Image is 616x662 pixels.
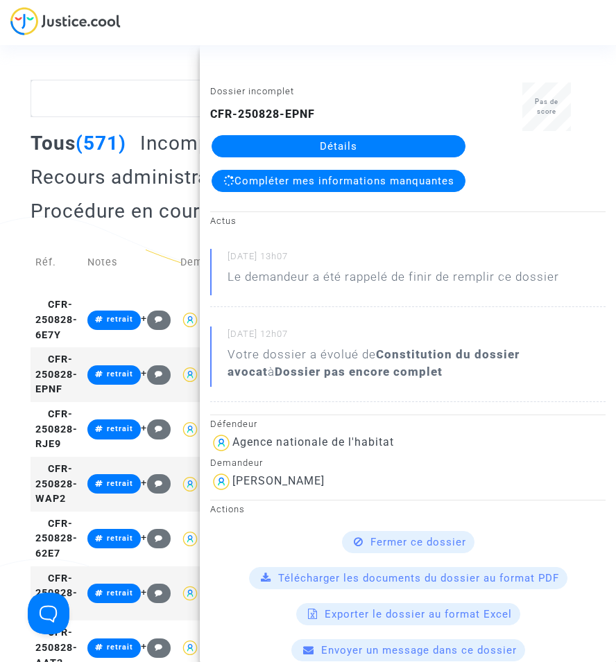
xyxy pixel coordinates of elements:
[31,200,210,223] span: Procédure en cours
[321,644,517,656] span: Envoyer un message dans ce dossier
[35,354,78,395] span: CFR-250828-EPNF
[325,608,512,620] span: Exporter le dossier au format Excel
[212,135,465,157] a: Détails
[35,299,78,340] span: CFR-250828-6E7Y
[210,107,315,121] b: CFR-250828-EPNF
[228,346,606,381] div: Votre dossier a évolué de à
[141,367,171,379] span: +
[35,573,78,614] span: CFR-250828-WKMH
[107,424,133,433] span: retrait
[107,369,133,378] span: retrait
[141,313,171,324] span: +
[180,310,200,330] img: icon-user.svg
[141,477,171,489] span: +
[210,458,263,468] small: Demandeur
[180,474,200,494] img: icon-user.svg
[107,479,133,488] span: retrait
[535,98,558,115] span: Pas de score
[141,641,171,652] span: +
[180,365,200,385] img: icon-user.svg
[176,233,314,293] td: Demandeur
[28,593,69,634] iframe: Help Scout Beacon - Open
[107,315,133,324] span: retrait
[180,529,200,549] img: icon-user.svg
[107,643,133,652] span: retrait
[210,504,245,514] small: Actions
[210,432,232,454] img: icon-user.svg
[31,233,83,293] td: Réf.
[76,132,126,155] span: (571)
[210,86,294,96] small: Dossier incomplet
[141,586,171,598] span: +
[180,638,200,658] img: icon-user.svg
[210,216,237,226] small: Actus
[31,166,300,189] span: Recours administratif envoyé
[228,250,606,268] small: [DATE] 13h07
[180,419,200,439] img: icon-user.svg
[35,408,78,450] span: CFR-250828-RJE9
[107,534,133,543] span: retrait
[35,463,78,505] span: CFR-250828-WAP2
[10,7,121,35] img: jc-logo.svg
[210,419,257,429] small: Défendeur
[228,268,559,293] p: Le demandeur a été rappelé de finir de remplir ce dossier
[234,175,454,187] span: Compléter mes informations manquantes
[275,365,443,378] b: Dossier pas encore complet
[180,584,200,604] img: icon-user.svg
[35,518,78,559] span: CFR-250828-62E7
[141,532,171,543] span: +
[140,132,244,155] span: Incomplets
[31,132,76,155] span: Tous
[278,572,559,584] span: Télécharger les documents du dossier au format PDF
[141,422,171,434] span: +
[370,536,466,548] span: Fermer ce dossier
[232,435,394,448] div: Agence nationale de l'habitat
[107,589,133,598] span: retrait
[232,474,325,487] div: [PERSON_NAME]
[228,328,606,346] small: [DATE] 12h07
[210,471,232,493] img: icon-user.svg
[83,233,175,293] td: Notes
